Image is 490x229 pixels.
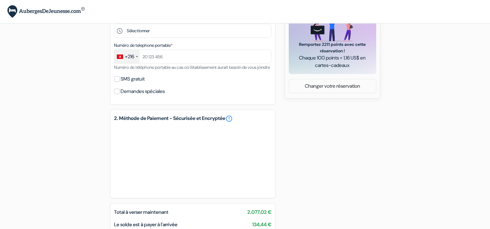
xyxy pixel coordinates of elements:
[114,115,271,122] h5: 2. Méthode de Paiement - Sécurisée et Encryptée
[114,209,168,215] span: Total à verser maintenant
[311,10,354,41] img: gift_card_hero_new.png
[114,42,173,49] label: Numéro de telephone portable
[7,5,85,18] img: AubergesDeJeunesse.com
[247,209,271,216] span: 2.077,02 €
[289,80,376,92] a: Changer votre réservation
[125,53,134,60] div: +216
[252,221,271,228] span: 134,44 €
[121,87,165,96] label: Demandes spéciales
[114,64,270,70] small: Numéro de téléphone portable au cas où l'établissement aurait besoin de vous joindre
[296,54,369,69] span: Chaque 100 points = 1,16 US$ en cartes-cadeaux
[225,115,233,122] a: error_outline
[114,50,271,64] input: 20 123 456
[296,41,369,54] span: Remportez 2211 points avec cette réservation !
[114,221,177,228] span: Le solde est à payer à l'arrivée
[121,75,145,83] label: SMS gratuit
[114,50,140,63] div: Tunisia (‫تونس‬‎): +216
[113,124,273,194] iframe: Cadre de saisie sécurisé pour le paiement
